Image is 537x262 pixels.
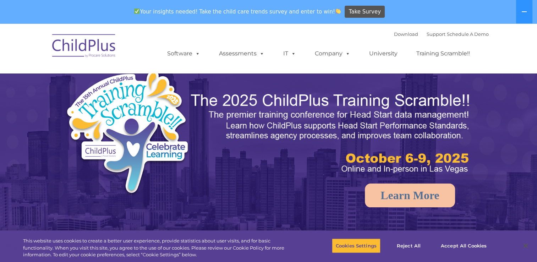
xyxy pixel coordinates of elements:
[308,47,357,61] a: Company
[387,238,431,253] button: Reject All
[99,76,129,81] span: Phone number
[394,31,489,37] font: |
[427,31,445,37] a: Support
[437,238,491,253] button: Accept All Cookies
[409,47,477,61] a: Training Scramble!!
[447,31,489,37] a: Schedule A Demo
[276,47,303,61] a: IT
[134,9,139,14] img: ✅
[49,29,120,65] img: ChildPlus by Procare Solutions
[349,6,381,18] span: Take Survey
[332,238,380,253] button: Cookies Settings
[131,5,344,18] span: Your insights needed! Take the child care trends survey and enter to win!
[335,9,341,14] img: 👏
[394,31,418,37] a: Download
[99,47,120,52] span: Last name
[212,47,272,61] a: Assessments
[345,6,385,18] a: Take Survey
[362,47,405,61] a: University
[365,184,455,207] a: Learn More
[160,47,207,61] a: Software
[23,238,295,258] div: This website uses cookies to create a better user experience, provide statistics about user visit...
[518,238,533,253] button: Close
